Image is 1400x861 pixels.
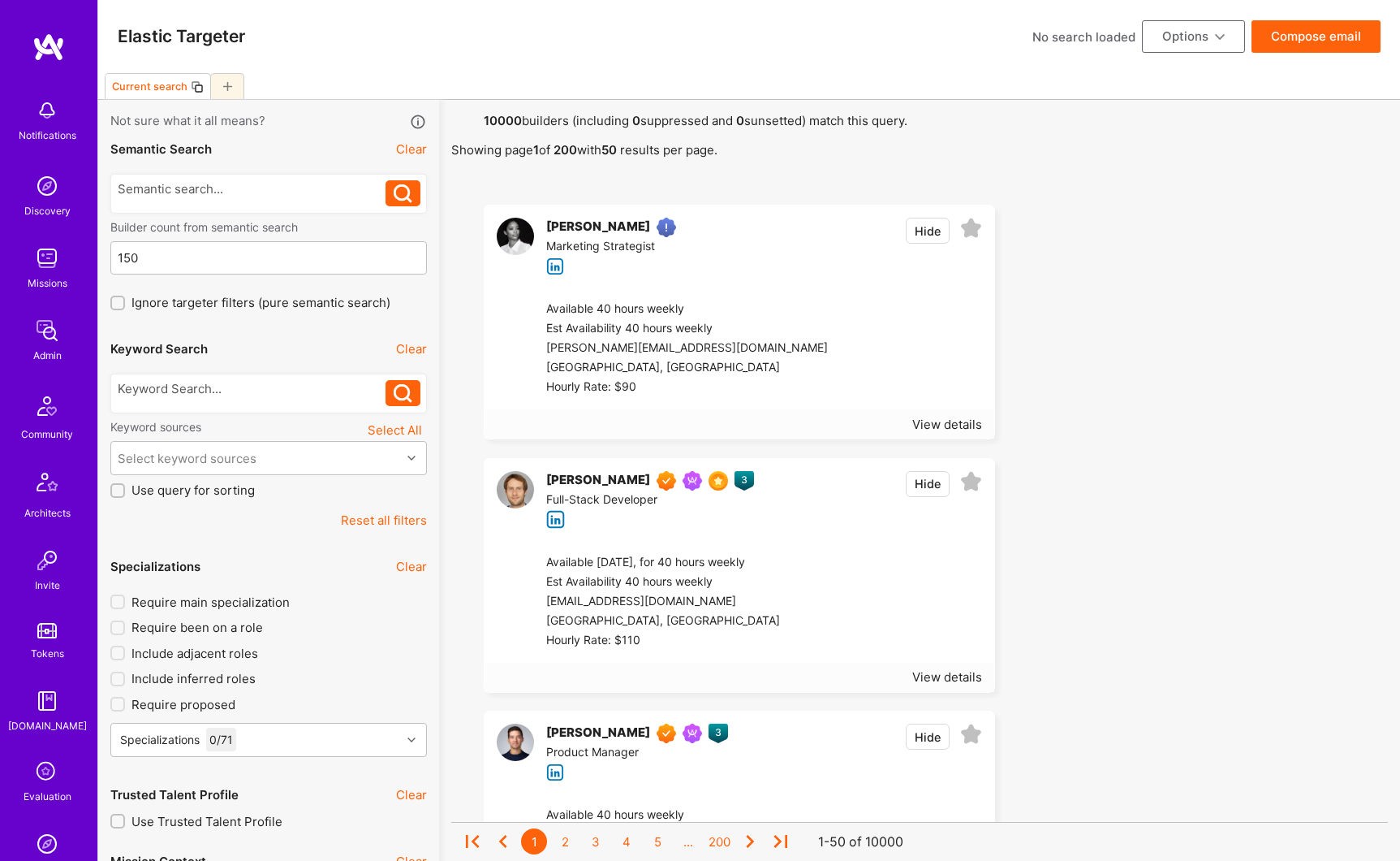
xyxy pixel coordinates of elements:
[533,142,539,158] strong: 1
[546,553,780,573] div: Available [DATE], for 40 hours weekly
[394,184,412,203] i: icon Search
[601,142,617,158] strong: 50
[110,419,201,435] label: Keyword sources
[683,724,702,743] img: Been on Mission
[546,592,780,612] div: [EMAIL_ADDRESS][DOMAIN_NAME]
[131,696,235,713] span: Require proposed
[223,82,232,91] i: icon Plus
[546,319,828,339] div: Est Availability 40 hours weekly
[497,218,534,255] img: User Avatar
[131,294,390,311] span: Ignore targeter filters (pure semantic search)
[546,378,828,397] div: Hourly Rate: $90
[906,724,950,750] button: Hide
[644,829,670,855] div: 5
[546,612,780,631] div: [GEOGRAPHIC_DATA], [GEOGRAPHIC_DATA]
[28,465,67,504] img: Architects
[131,594,290,611] span: Require main specialization
[912,668,982,686] div: View details
[110,112,265,131] span: Not sure what it all means?
[31,170,63,202] img: discovery
[110,786,239,803] div: Trusted Talent Profile
[341,512,427,529] button: Reset all filters
[120,731,200,748] div: Specializations
[546,218,650,237] div: [PERSON_NAME]
[554,142,577,158] strong: 200
[497,724,534,781] a: User Avatar
[546,631,780,651] div: Hourly Rate: $110
[497,471,534,529] a: User Avatar
[1032,28,1135,45] div: No search loaded
[112,80,187,93] div: Current search
[1251,20,1381,53] button: Compose email
[497,471,534,508] img: User Avatar
[396,141,427,158] button: Clear
[110,141,212,158] div: Semantic Search
[657,471,676,491] img: Exceptional A.Teamer
[583,829,609,855] div: 3
[546,358,828,378] div: [GEOGRAPHIC_DATA], [GEOGRAPHIC_DATA]
[396,340,427,357] button: Clear
[363,419,427,441] button: Select All
[546,573,780,592] div: Est Availability 40 hours weekly
[683,471,702,491] img: Been on Mission
[706,829,732,855] div: 200
[31,314,63,347] img: admin teamwork
[396,558,427,575] button: Clear
[110,340,208,357] div: Keyword Search
[614,829,640,855] div: 4
[906,218,950,244] button: Hide
[28,387,67,426] img: Community
[960,724,982,746] i: icon EmptyStar
[546,237,683,257] div: Marketing Strategist
[546,471,650,491] div: [PERSON_NAME]
[131,645,258,662] span: Include adjacent roles
[206,728,236,751] div: 0 / 71
[546,257,565,276] i: icon linkedIn
[118,26,245,46] h3: Elastic Targeter
[407,454,416,462] i: icon Chevron
[32,32,65,62] img: logo
[31,544,63,577] img: Invite
[960,471,982,493] i: icon EmptyStar
[110,558,200,575] div: Specializations
[131,619,263,636] span: Require been on a role
[28,275,67,292] div: Missions
[497,724,534,761] img: User Avatar
[24,504,71,521] div: Architects
[546,806,920,825] div: Available 40 hours weekly
[546,743,728,763] div: Product Manager
[31,645,64,662] div: Tokens
[709,471,728,491] img: SelectionTeam
[24,788,71,805] div: Evaluation
[131,813,282,830] span: Use Trusted Talent Profile
[736,113,744,128] strong: 0
[191,80,204,93] i: icon Copy
[960,218,982,240] i: icon EmptyStar
[657,724,676,743] img: Exceptional A.Teamer
[632,113,640,128] strong: 0
[32,757,62,788] i: icon SelectionTeam
[546,724,650,743] div: [PERSON_NAME]
[484,113,522,128] strong: 10000
[912,416,982,433] div: View details
[675,829,701,855] div: ...
[552,829,578,855] div: 2
[906,471,950,497] button: Hide
[521,829,547,855] div: 1
[31,685,63,717] img: guide book
[35,577,60,594] div: Invite
[8,717,87,734] div: [DOMAIN_NAME]
[118,450,256,467] div: Select keyword sources
[31,94,63,127] img: bell
[131,482,255,499] span: Use query for sorting
[110,219,427,235] label: Builder count from semantic search
[396,786,427,803] button: Clear
[31,828,63,860] img: Admin Search
[131,670,256,687] span: Include inferred roles
[37,623,57,638] img: tokens
[1215,32,1225,42] i: icon ArrowDownBlack
[407,736,416,744] i: icon Chevron
[394,384,412,403] i: icon Search
[546,764,565,782] i: icon linkedIn
[19,127,76,144] div: Notifications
